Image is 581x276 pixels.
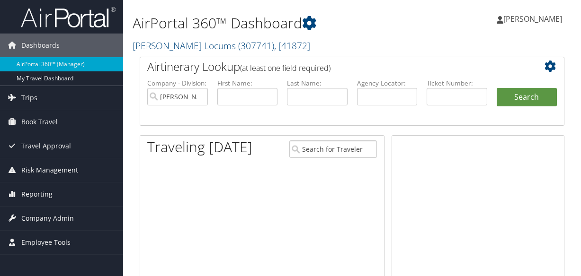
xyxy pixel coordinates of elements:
[21,134,71,158] span: Travel Approval
[238,39,274,52] span: ( 307741 )
[133,13,425,33] h1: AirPortal 360™ Dashboard
[427,78,487,88] label: Ticket Number:
[240,63,331,73] span: (at least one field required)
[133,39,310,52] a: [PERSON_NAME] Locums
[217,78,278,88] label: First Name:
[21,6,116,28] img: airportal-logo.png
[147,78,208,88] label: Company - Division:
[21,110,58,134] span: Book Travel
[503,14,562,24] span: [PERSON_NAME]
[21,207,74,230] span: Company Admin
[21,34,60,57] span: Dashboards
[497,5,572,33] a: [PERSON_NAME]
[497,88,557,107] button: Search
[357,78,418,88] label: Agency Locator:
[147,59,521,75] h2: Airtinerary Lookup
[21,158,78,182] span: Risk Management
[147,137,252,157] h1: Traveling [DATE]
[21,182,53,206] span: Reporting
[21,86,37,110] span: Trips
[289,140,377,158] input: Search for Traveler
[287,78,348,88] label: Last Name:
[274,39,310,52] span: , [ 41872 ]
[21,231,71,254] span: Employee Tools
